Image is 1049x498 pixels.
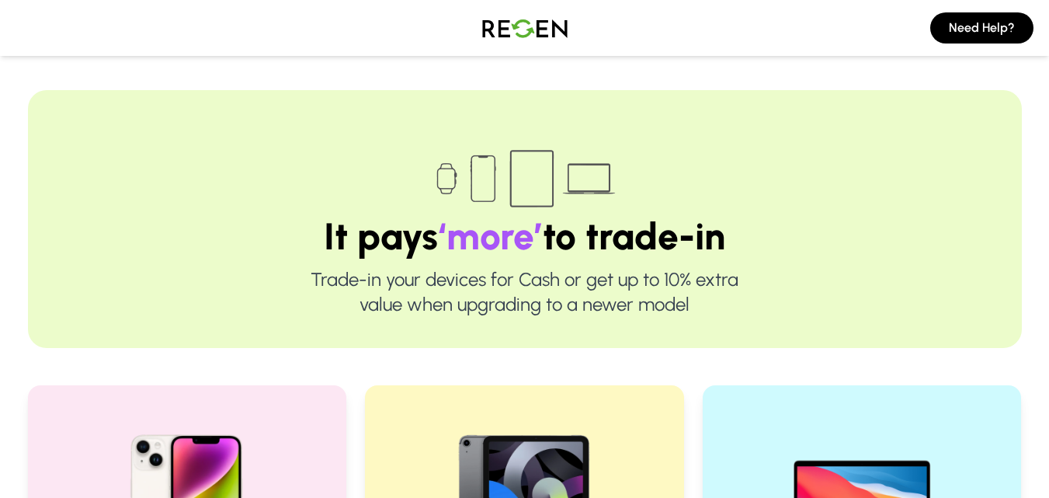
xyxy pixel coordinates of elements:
span: ‘more’ [438,214,543,259]
p: Trade-in your devices for Cash or get up to 10% extra value when upgrading to a newer model [78,267,972,317]
button: Need Help? [930,12,1033,44]
img: Logo [471,6,579,50]
img: Trade-in devices [428,140,622,218]
h1: It pays to trade-in [78,218,972,255]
